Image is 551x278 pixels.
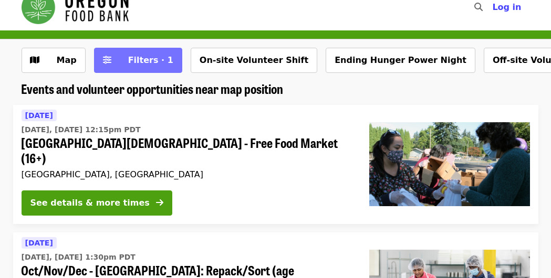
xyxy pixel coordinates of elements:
button: Show map view [22,48,86,73]
i: sliders-h icon [103,55,111,65]
span: [DATE] [25,111,53,120]
span: Filters · 1 [128,55,173,65]
img: Beaverton First United Methodist Church - Free Food Market (16+) organized by Oregon Food Bank [369,122,530,206]
i: arrow-right icon [156,198,163,208]
button: Filters (1 selected) [94,48,182,73]
span: [GEOGRAPHIC_DATA][DEMOGRAPHIC_DATA] - Free Food Market (16+) [22,135,352,166]
span: Log in [492,2,521,12]
time: [DATE], [DATE] 12:15pm PDT [22,124,141,135]
span: Events and volunteer opportunities near map position [22,79,284,98]
button: See details & more times [22,190,172,216]
button: On-site Volunteer Shift [191,48,317,73]
a: See details for "Beaverton First United Methodist Church - Free Food Market (16+)" [13,105,538,224]
span: [DATE] [25,239,53,247]
span: Map [57,55,77,65]
div: See details & more times [30,197,150,209]
i: map icon [30,55,40,65]
time: [DATE], [DATE] 1:30pm PDT [22,252,136,263]
button: Ending Hunger Power Night [326,48,475,73]
i: search icon [474,2,483,12]
div: [GEOGRAPHIC_DATA], [GEOGRAPHIC_DATA] [22,169,352,179]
